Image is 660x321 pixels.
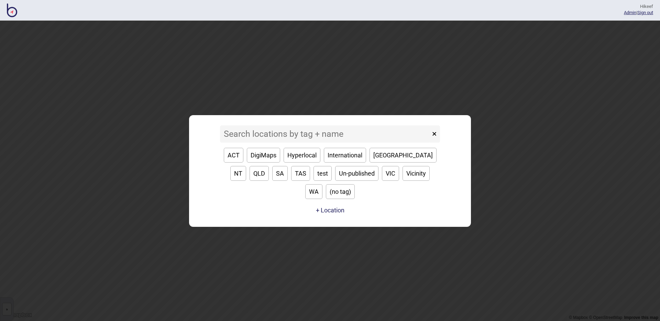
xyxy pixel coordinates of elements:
button: × [429,125,440,143]
a: + Location [314,204,346,217]
button: International [324,148,366,163]
button: test [313,166,332,181]
button: DigiMaps [247,148,280,163]
button: (no tag) [326,184,355,199]
a: Admin [624,10,636,15]
img: BindiMaps CMS [7,3,17,17]
button: Un-published [335,166,378,181]
button: VIC [382,166,399,181]
button: Vicinity [403,166,430,181]
button: Hyperlocal [284,148,320,163]
button: NT [230,166,246,181]
span: | [624,10,637,15]
button: + Location [316,207,344,214]
input: Search locations by tag + name [220,125,430,143]
button: WA [305,184,322,199]
button: [GEOGRAPHIC_DATA] [370,148,437,163]
button: QLD [250,166,269,181]
div: Hi keef [624,3,653,10]
button: ACT [224,148,243,163]
button: Sign out [637,10,653,15]
button: TAS [291,166,310,181]
button: SA [272,166,288,181]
